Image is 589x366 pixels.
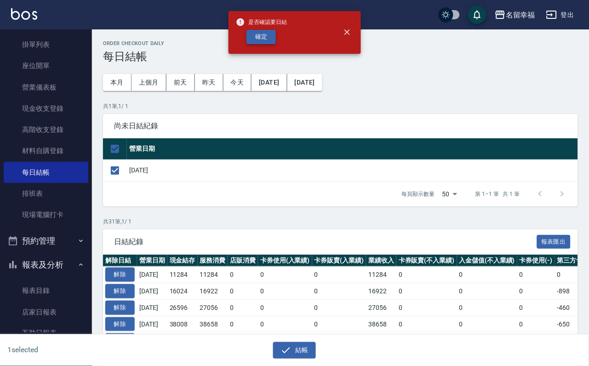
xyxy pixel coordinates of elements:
th: 店販消費 [228,255,258,267]
td: -800 [517,332,555,349]
td: [DATE] [137,316,167,332]
h3: 每日結帳 [103,50,578,63]
button: 結帳 [273,342,316,359]
td: 0 [258,283,312,300]
td: 38008 [167,316,198,332]
a: 排班表 [4,183,88,204]
a: 互助日報表 [4,323,88,344]
td: 16922 [198,283,228,300]
td: 0 [457,283,518,300]
button: 報表匯出 [537,235,571,249]
td: 11284 [198,267,228,283]
td: 47104 [167,332,198,349]
button: 確定 [246,30,276,44]
td: 0 [517,283,555,300]
td: 38658 [198,316,228,332]
td: 38658 [366,316,396,332]
td: 0 [312,332,366,349]
a: 高階收支登錄 [4,119,88,140]
button: 解除 [105,301,135,315]
th: 營業日期 [127,138,578,160]
button: 解除 [105,333,135,348]
a: 每日結帳 [4,162,88,183]
td: 0 [258,316,312,332]
a: 現金收支登錄 [4,98,88,119]
button: [DATE] [287,74,322,91]
td: [DATE] [137,283,167,300]
td: 0 [312,316,366,332]
button: 登出 [543,6,578,23]
button: 解除 [105,317,135,332]
td: 0 [396,332,457,349]
button: [DATE] [252,74,287,91]
td: 0 [258,299,312,316]
a: 報表目錄 [4,280,88,301]
th: 卡券使用(-) [517,255,555,267]
th: 入金儲值(不入業績) [457,255,518,267]
td: 0 [312,299,366,316]
th: 營業日期 [137,255,167,267]
td: 0 [396,299,457,316]
td: [DATE] [137,267,167,283]
span: 日結紀錄 [114,237,537,246]
td: 0 [396,283,457,300]
td: 0 [396,267,457,283]
td: 0 [228,283,258,300]
td: 47904 [366,332,396,349]
a: 座位開單 [4,55,88,76]
th: 服務消費 [198,255,228,267]
td: 0 [312,283,366,300]
td: 0 [457,332,518,349]
h6: 1 selected [7,344,145,356]
td: [DATE] [127,160,578,181]
a: 材料自購登錄 [4,140,88,161]
button: 解除 [105,268,135,282]
div: 50 [439,182,461,206]
button: 名留幸福 [491,6,539,24]
td: 0 [517,299,555,316]
td: 11284 [167,267,198,283]
button: 前天 [166,74,195,91]
button: 報表及分析 [4,253,88,277]
button: close [337,22,357,42]
td: 26596 [167,299,198,316]
p: 第 1–1 筆 共 1 筆 [475,190,520,198]
td: 0 [457,267,518,283]
button: 昨天 [195,74,223,91]
td: [DATE] [137,332,167,349]
a: 報表匯出 [537,237,571,246]
td: 0 [312,267,366,283]
td: 0 [228,316,258,332]
td: [DATE] [137,299,167,316]
a: 店家日報表 [4,302,88,323]
td: 16922 [366,283,396,300]
td: 0 [228,267,258,283]
th: 現金結存 [167,255,198,267]
td: 27056 [198,299,228,316]
a: 掛單列表 [4,34,88,55]
td: 16024 [167,283,198,300]
td: 0 [396,316,457,332]
td: 11284 [366,267,396,283]
td: 0 [457,316,518,332]
th: 業績收入 [366,255,396,267]
td: 800 [258,332,312,349]
td: 27056 [366,299,396,316]
span: 尚未日結紀錄 [114,121,567,131]
td: 0 [258,267,312,283]
a: 現場電腦打卡 [4,204,88,225]
th: 卡券販賣(不入業績) [396,255,457,267]
td: 0 [517,267,555,283]
p: 每頁顯示數量 [402,190,435,198]
img: Logo [11,8,37,20]
th: 卡券使用(入業績) [258,255,312,267]
th: 卡券販賣(入業績) [312,255,366,267]
button: 本月 [103,74,132,91]
button: 預約管理 [4,229,88,253]
th: 解除日結 [103,255,137,267]
td: 1500 [228,332,258,349]
span: 是否確認要日結 [236,17,287,27]
h2: Order checkout daily [103,40,578,46]
p: 共 1 筆, 1 / 1 [103,102,578,110]
button: save [468,6,486,24]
